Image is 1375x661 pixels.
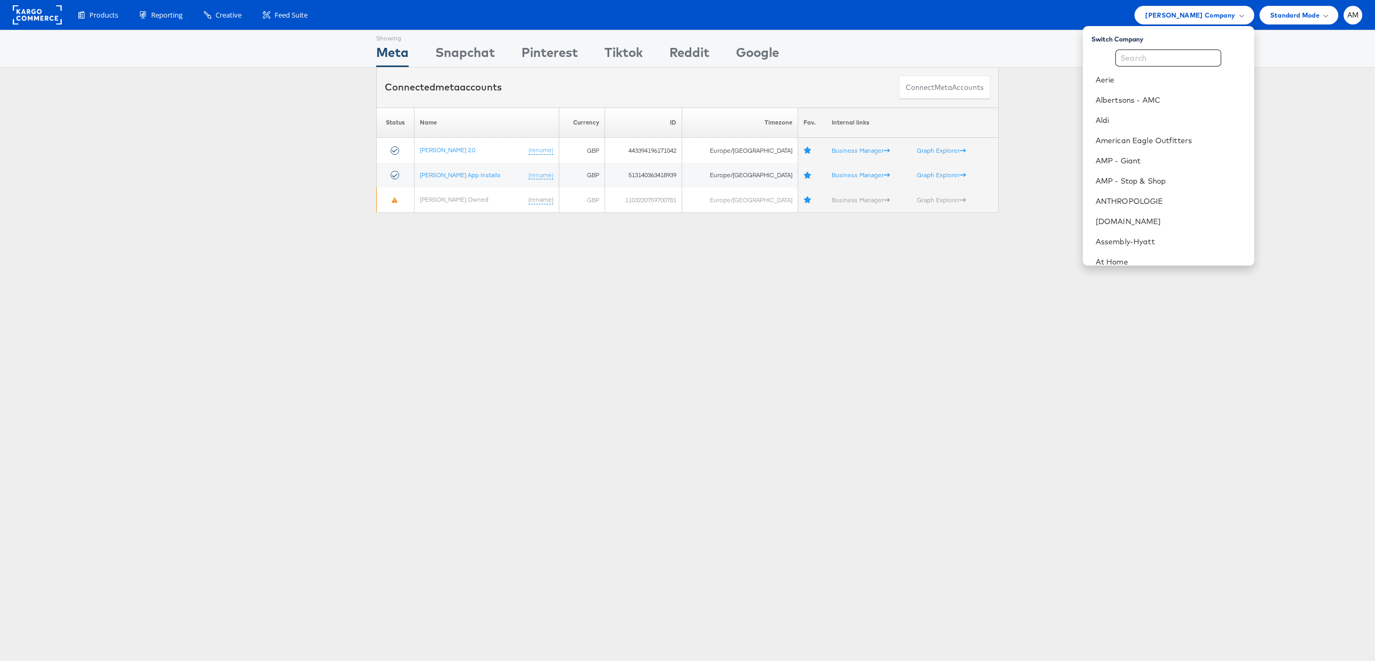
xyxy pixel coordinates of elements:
a: [PERSON_NAME] 2.0 [420,146,475,154]
a: Graph Explorer [917,146,966,154]
a: Albertsons - AMC [1096,95,1246,105]
a: (rename) [528,195,553,204]
a: [PERSON_NAME] Owned [420,195,488,203]
th: Name [414,108,559,138]
td: 513140363418939 [605,163,682,188]
td: 1103220759700781 [605,187,682,212]
a: Aerie [1096,75,1246,85]
td: Europe/[GEOGRAPHIC_DATA] [682,187,798,212]
th: Status [377,108,415,138]
div: Tiktok [604,43,643,67]
div: Showing [376,30,409,43]
td: 443394196171042 [605,138,682,163]
a: (rename) [528,171,553,180]
th: Currency [559,108,605,138]
div: Meta [376,43,409,67]
div: Switch Company [1091,30,1254,44]
span: Feed Suite [275,10,308,20]
span: Creative [216,10,242,20]
a: ANTHROPOLOGIE [1096,196,1246,206]
a: Business Manager [832,196,890,204]
a: American Eagle Outfitters [1096,135,1246,146]
a: [DOMAIN_NAME] [1096,216,1246,227]
a: AMP - Stop & Shop [1096,176,1246,186]
td: GBP [559,163,605,188]
a: (rename) [528,146,553,155]
span: AM [1347,12,1359,19]
a: Assembly-Hyatt [1096,236,1246,247]
span: Products [89,10,118,20]
button: ConnectmetaAccounts [899,76,990,100]
td: GBP [559,138,605,163]
a: Business Manager [832,171,890,179]
a: Business Manager [832,146,890,154]
span: meta [435,81,460,93]
span: Standard Mode [1270,10,1320,21]
span: Reporting [151,10,183,20]
div: Pinterest [521,43,578,67]
div: Reddit [669,43,709,67]
td: GBP [559,187,605,212]
a: Aldi [1096,115,1246,126]
a: AMP - Giant [1096,155,1246,166]
a: Graph Explorer [917,196,966,204]
th: ID [605,108,682,138]
div: Snapchat [435,43,495,67]
div: Connected accounts [385,80,502,94]
span: meta [934,82,952,93]
input: Search [1115,49,1221,67]
a: [PERSON_NAME] App Installs [420,171,501,179]
th: Timezone [682,108,798,138]
td: Europe/[GEOGRAPHIC_DATA] [682,138,798,163]
a: Graph Explorer [917,171,966,179]
span: [PERSON_NAME] Company [1145,10,1235,21]
div: Google [736,43,779,67]
a: At Home [1096,257,1246,267]
td: Europe/[GEOGRAPHIC_DATA] [682,163,798,188]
